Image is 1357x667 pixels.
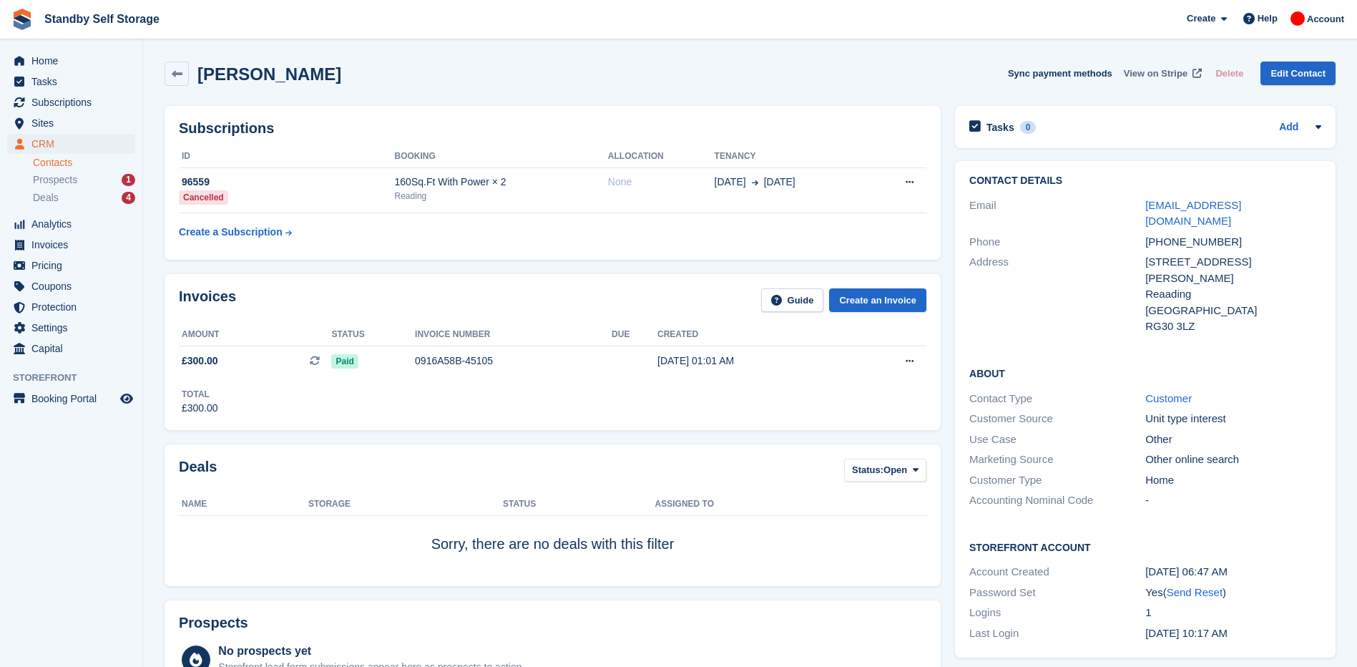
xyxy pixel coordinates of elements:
th: Created [657,323,851,346]
span: Home [31,51,117,71]
span: Subscriptions [31,92,117,112]
img: stora-icon-8386f47178a22dfd0bd8f6a31ec36ba5ce8667c1dd55bd0f319d3a0aa187defe.svg [11,9,33,30]
a: Deals 4 [33,190,135,205]
div: Use Case [969,432,1145,448]
h2: [PERSON_NAME] [197,64,341,84]
th: Storage [308,493,503,516]
div: Other online search [1145,452,1321,468]
div: No prospects yet [218,643,524,660]
a: Send Reset [1167,586,1223,598]
a: menu [7,72,135,92]
a: menu [7,51,135,71]
a: Customer [1145,392,1192,404]
div: Last Login [969,625,1145,642]
span: Create [1187,11,1215,26]
a: menu [7,389,135,409]
th: Tenancy [715,145,869,168]
a: Create a Subscription [179,219,292,245]
div: Reading [395,190,608,203]
div: 1 [1145,605,1321,621]
img: Aaron Winter [1290,11,1305,26]
div: Contact Type [969,391,1145,407]
h2: Deals [179,459,217,485]
a: View on Stripe [1118,62,1205,85]
a: Create an Invoice [829,288,926,312]
a: menu [7,113,135,133]
div: 0916A58B-45105 [415,354,612,369]
a: menu [7,92,135,112]
span: Capital [31,339,117,359]
div: Other [1145,432,1321,448]
div: RG30 3LZ [1145,318,1321,335]
div: 4 [122,192,135,204]
div: 0 [1020,121,1037,134]
div: Reaading [1145,286,1321,303]
h2: Tasks [986,121,1014,134]
div: [GEOGRAPHIC_DATA] [1145,303,1321,319]
span: Deals [33,191,59,205]
span: Settings [31,318,117,338]
div: 1 [122,174,135,186]
th: Booking [395,145,608,168]
span: Prospects [33,173,77,187]
div: [DATE] 01:01 AM [657,354,851,369]
th: Invoice number [415,323,612,346]
a: Contacts [33,156,135,170]
span: CRM [31,134,117,154]
h2: About [969,366,1321,380]
div: Home [1145,472,1321,489]
div: Marketing Source [969,452,1145,468]
th: Assigned to [655,493,926,516]
button: Delete [1210,62,1249,85]
a: Prospects 1 [33,172,135,188]
span: Account [1307,12,1344,26]
div: Create a Subscription [179,225,283,240]
span: [DATE] [715,175,746,190]
time: 2025-07-21 09:17:19 UTC [1145,627,1228,639]
h2: Prospects [179,615,248,631]
a: menu [7,235,135,255]
span: Protection [31,297,117,317]
div: Yes [1145,585,1321,601]
span: ( ) [1163,586,1226,598]
a: Add [1279,120,1298,136]
div: Email [969,198,1145,230]
th: Amount [179,323,331,346]
div: Account Created [969,564,1145,580]
th: Due [612,323,657,346]
div: Total [182,388,218,401]
span: Status: [852,463,883,477]
div: Logins [969,605,1145,621]
a: [EMAIL_ADDRESS][DOMAIN_NAME] [1145,199,1241,228]
a: menu [7,214,135,234]
span: View on Stripe [1124,67,1187,81]
span: Analytics [31,214,117,234]
span: Coupons [31,276,117,296]
div: [PHONE_NUMBER] [1145,234,1321,250]
div: [DATE] 06:47 AM [1145,564,1321,580]
button: Sync payment methods [1008,62,1112,85]
div: Phone [969,234,1145,250]
a: menu [7,297,135,317]
div: Address [969,254,1145,335]
span: Invoices [31,235,117,255]
div: None [608,175,715,190]
div: [STREET_ADDRESS][PERSON_NAME] [1145,254,1321,286]
a: Preview store [118,390,135,407]
div: Customer Type [969,472,1145,489]
div: £300.00 [182,401,218,416]
h2: Subscriptions [179,120,926,137]
span: Open [883,463,907,477]
div: 160Sq.Ft With Power × 2 [395,175,608,190]
div: Password Set [969,585,1145,601]
div: 96559 [179,175,395,190]
div: Accounting Nominal Code [969,492,1145,509]
th: Status [331,323,415,346]
span: £300.00 [182,354,218,369]
a: menu [7,134,135,154]
span: Tasks [31,72,117,92]
div: Unit type interest [1145,411,1321,427]
a: Edit Contact [1260,62,1336,85]
span: Booking Portal [31,389,117,409]
th: ID [179,145,395,168]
